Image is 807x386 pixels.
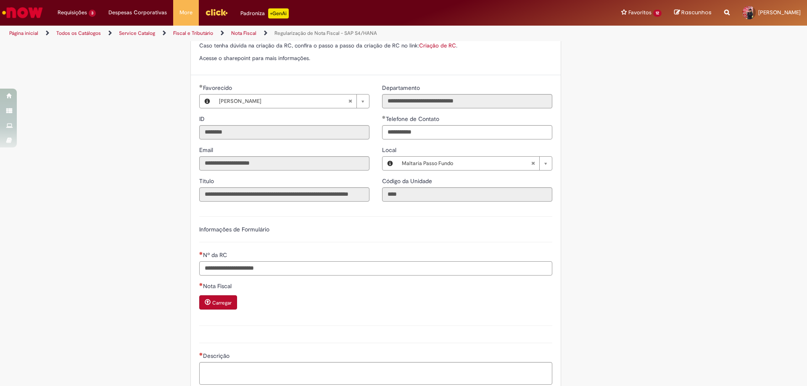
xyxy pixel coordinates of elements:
[215,95,369,108] a: [PERSON_NAME]Limpar campo Favorecido
[199,177,216,185] label: Somente leitura - Título
[212,299,232,306] small: Carregar
[402,157,531,170] span: Maltaria Passo Fundo
[199,362,552,385] textarea: Descrição
[199,187,369,202] input: Título
[382,116,386,119] span: Obrigatório Preenchido
[205,6,228,18] img: click_logo_yellow_360x200.png
[456,42,457,49] span: .
[274,30,377,37] a: Regularização de Nota Fiscal - SAP S4/HANA
[200,95,215,108] button: Favorecido, Visualizar este registro Daniele Aenlhe Vignochi
[240,8,289,18] div: Padroniza
[419,42,456,49] a: Criação de RC
[382,146,398,154] span: Local
[173,30,213,37] a: Fiscal e Tributário
[199,84,203,88] span: Obrigatório Preenchido
[219,95,348,108] span: [PERSON_NAME]
[199,283,203,286] span: Necessários
[199,42,456,49] span: Caso tenha dúvida na criação da RC, confira o passo a passo da criação de RC no link:
[382,177,434,185] label: Somente leitura - Código da Unidade
[268,8,289,18] p: +GenAi
[681,8,712,16] span: Rascunhos
[231,30,256,37] a: Nota Fiscal
[199,115,206,123] label: Somente leitura - ID
[199,125,369,139] input: ID
[203,282,233,290] span: Nota Fiscal
[89,10,96,17] span: 3
[108,8,167,17] span: Despesas Corporativas
[382,94,552,108] input: Departamento
[382,84,422,92] label: Somente leitura - Departamento
[527,157,539,170] abbr: Limpar campo Local
[382,125,552,139] input: Telefone de Contato
[56,30,101,37] a: Todos os Catálogos
[382,187,552,202] input: Código da Unidade
[58,8,87,17] span: Requisições
[199,146,215,154] label: Somente leitura - Email
[199,226,269,233] label: Informações de Formulário
[344,95,356,108] abbr: Limpar campo Favorecido
[653,10,662,17] span: 12
[674,9,712,17] a: Rascunhos
[1,4,44,21] img: ServiceNow
[758,9,801,16] span: [PERSON_NAME]
[386,115,441,123] span: Telefone de Contato
[199,55,310,62] span: Acesse o sharepoint para mais informações.
[199,261,552,276] input: Nº da RC
[628,8,651,17] span: Favoritos
[398,157,552,170] a: Maltaria Passo FundoLimpar campo Local
[179,8,193,17] span: More
[382,157,398,170] button: Local, Visualizar este registro Maltaria Passo Fundo
[203,352,231,360] span: Descrição
[6,26,532,41] ul: Trilhas de página
[203,84,234,92] span: Necessários - Favorecido
[199,295,237,310] button: Carregar anexo de Nota Fiscal Required
[119,30,155,37] a: Service Catalog
[203,251,229,259] span: Nº da RC
[199,352,203,356] span: Necessários
[199,252,203,255] span: Necessários
[9,30,38,37] a: Página inicial
[199,156,369,171] input: Email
